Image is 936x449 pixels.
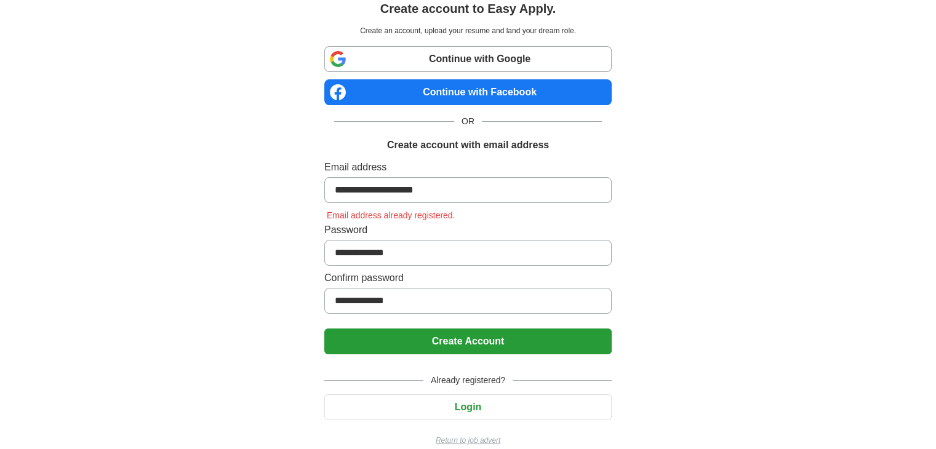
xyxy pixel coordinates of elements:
[327,25,609,36] p: Create an account, upload your resume and land your dream role.
[324,394,612,420] button: Login
[324,79,612,105] a: Continue with Facebook
[324,46,612,72] a: Continue with Google
[324,160,612,175] label: Email address
[454,115,482,128] span: OR
[387,138,549,153] h1: Create account with email address
[324,435,612,446] a: Return to job advert
[324,328,612,354] button: Create Account
[324,210,458,220] span: Email address already registered.
[423,374,513,387] span: Already registered?
[324,223,612,237] label: Password
[324,402,612,412] a: Login
[324,271,612,285] label: Confirm password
